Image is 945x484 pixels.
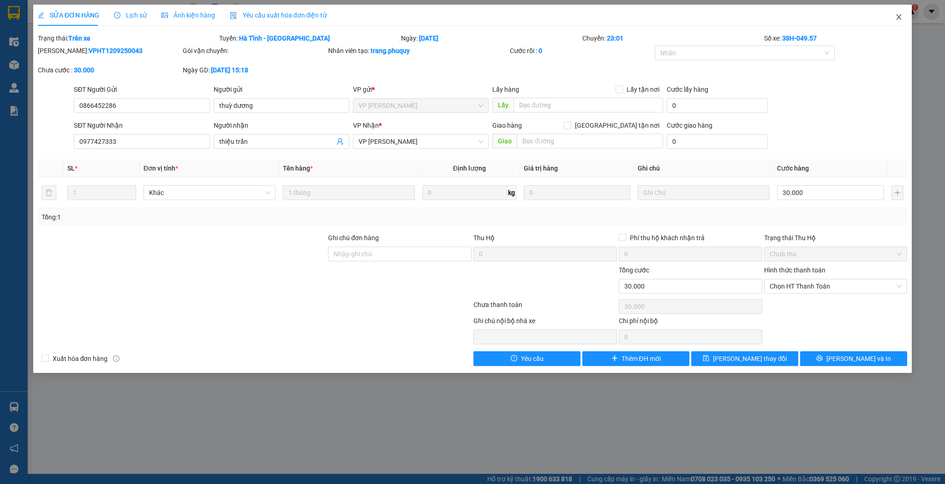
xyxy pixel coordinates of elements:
span: Cước hàng [777,165,809,172]
span: clock-circle [114,12,120,18]
div: Ghi chú nội bộ nhà xe [473,316,617,330]
label: Cước giao hàng [667,122,712,129]
div: [PERSON_NAME]: [38,46,181,56]
input: Ghi Chú [638,185,770,200]
span: Khác [149,186,270,200]
div: SĐT Người Nhận [74,120,209,130]
input: VD: Bàn, Ghế [283,185,415,200]
b: trang.phuquy [371,47,410,54]
b: 30.000 [74,66,94,74]
span: Lấy tận nơi [623,84,663,94]
span: VP Ngọc Hồi [359,135,483,148]
b: [DATE] 15:18 [211,66,248,74]
span: Phí thu hộ khách nhận trả [626,233,708,243]
span: [GEOGRAPHIC_DATA] tận nơi [571,120,663,130]
span: Yêu cầu xuất hóa đơn điện tử [230,12,327,19]
span: Yêu cầu [521,354,544,364]
div: Tuyến: [218,33,400,43]
label: Ghi chú đơn hàng [328,234,379,242]
input: Cước lấy hàng [667,98,768,113]
span: kg [507,185,516,200]
input: Dọc đường [517,134,663,148]
input: Cước giao hàng [667,134,768,149]
span: picture [161,12,168,18]
button: delete [42,185,56,200]
span: Thu Hộ [473,234,495,242]
input: Dọc đường [514,98,663,112]
span: [PERSON_NAME] và In [826,354,891,364]
span: Ảnh kiện hàng [161,12,215,19]
button: exclamation-circleYêu cầu [473,351,580,366]
th: Ghi chú [634,159,773,177]
div: Số xe: [763,33,909,43]
div: Cước rồi : [510,46,653,56]
span: VP Hà Huy Tập [359,99,483,112]
span: save [703,355,709,362]
span: [PERSON_NAME] thay đổi [713,354,787,364]
span: info-circle [113,355,120,362]
span: Định lượng [453,165,486,172]
span: VP Nhận [353,122,379,129]
div: Chi phí nội bộ [619,316,762,330]
div: Ngày GD: [183,65,326,75]
button: plusThêm ĐH mới [582,351,689,366]
span: Chưa thu [770,247,902,261]
span: Giá trị hàng [524,165,558,172]
span: Xuất hóa đơn hàng [49,354,112,364]
div: Ngày: [400,33,581,43]
div: Chuyến: [581,33,763,43]
div: Chưa thanh toán [472,300,618,316]
b: [DATE] [419,35,438,42]
span: Tổng cước [619,266,649,274]
span: plus [611,355,618,362]
span: Thêm ĐH mới [622,354,661,364]
div: Tổng: 1 [42,212,365,222]
b: 23:01 [607,35,623,42]
input: Ghi chú đơn hàng [328,247,472,261]
div: Người gửi [214,84,349,94]
b: VPHT1209250043 [89,47,143,54]
span: Đơn vị tính [144,165,178,172]
span: Chọn HT Thanh Toán [770,279,902,293]
div: VP gửi [353,84,489,94]
span: SỬA ĐƠN HÀNG [38,12,99,19]
span: Lịch sử [114,12,147,19]
div: Trạng thái Thu Hộ [764,233,908,243]
div: Nhân viên tạo: [328,46,508,56]
b: Hà Tĩnh - [GEOGRAPHIC_DATA] [239,35,330,42]
span: Giao [492,134,517,148]
b: 0 [538,47,542,54]
b: 38H-049.57 [782,35,817,42]
span: Tên hàng [283,165,313,172]
button: save[PERSON_NAME] thay đổi [691,351,798,366]
div: SĐT Người Gửi [74,84,209,94]
button: plus [891,185,904,200]
div: Người nhận [214,120,349,130]
button: printer[PERSON_NAME] và In [800,351,907,366]
label: Hình thức thanh toán [764,266,825,274]
div: Gói vận chuyển: [183,46,326,56]
div: Chưa cước : [38,65,181,75]
span: exclamation-circle [511,355,517,362]
label: Cước lấy hàng [667,86,708,93]
span: SL [67,165,75,172]
button: Close [886,5,912,30]
span: Lấy hàng [492,86,519,93]
div: Trạng thái: [37,33,218,43]
span: printer [816,355,823,362]
span: user-add [336,138,344,145]
b: Trên xe [68,35,90,42]
span: Giao hàng [492,122,522,129]
input: 0 [524,185,630,200]
span: close [895,13,903,21]
img: icon [230,12,237,19]
span: Lấy [492,98,514,112]
span: edit [38,12,44,18]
